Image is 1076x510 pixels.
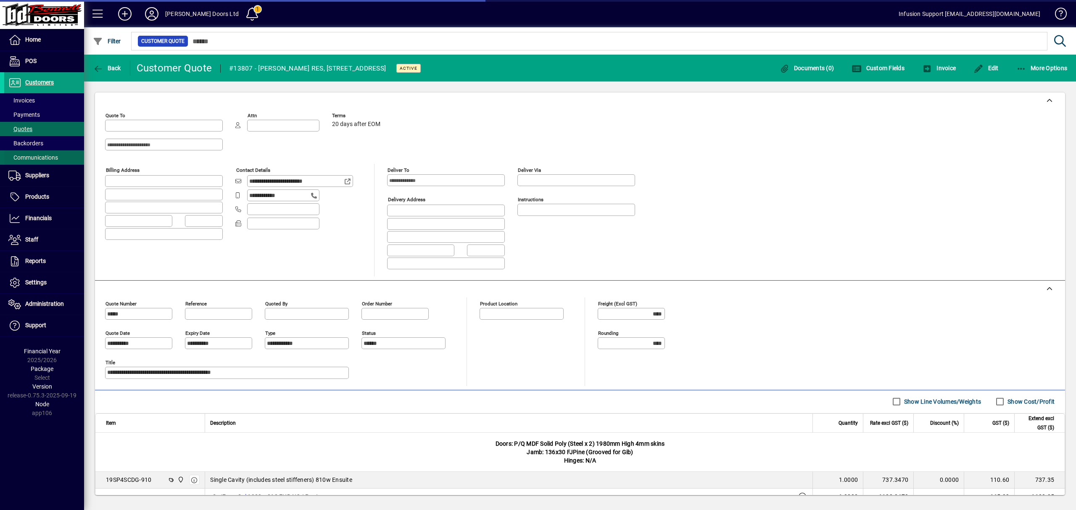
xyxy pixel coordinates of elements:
[105,330,130,336] mat-label: Quote date
[868,492,908,501] div: 1100.0470
[779,65,834,71] span: Documents (0)
[4,29,84,50] a: Home
[8,154,58,161] span: Communications
[1014,489,1065,505] td: 1100.05
[106,476,151,484] div: 19SP4SCDG-910
[91,60,123,76] button: Back
[1006,397,1055,406] label: Show Cost/Profit
[93,38,121,45] span: Filter
[8,126,32,132] span: Quotes
[185,300,207,306] mat-label: Reference
[849,60,907,76] button: Custom Fields
[32,383,52,390] span: Version
[25,79,54,86] span: Customers
[4,229,84,250] a: Staff
[105,300,137,306] mat-label: Quote number
[332,121,380,128] span: 20 days after EOM
[210,492,326,502] label: Sq/Form Sgl 1980 x 810 FHD NCJ Pantry
[210,418,236,428] span: Description
[25,193,49,200] span: Products
[25,58,37,64] span: POS
[25,215,52,221] span: Financials
[518,197,543,202] mat-label: Instructions
[930,418,959,428] span: Discount (%)
[388,167,409,173] mat-label: Deliver To
[332,113,382,118] span: Terms
[518,167,541,173] mat-label: Deliver via
[4,272,84,293] a: Settings
[185,330,210,336] mat-label: Expiry date
[138,6,165,21] button: Profile
[25,36,41,43] span: Home
[1049,2,1065,29] a: Knowledge Base
[93,65,121,71] span: Back
[1014,60,1070,76] button: More Options
[971,60,1001,76] button: Edit
[24,348,61,355] span: Financial Year
[229,62,386,75] div: #13807 - [PERSON_NAME] RES, [STREET_ADDRESS]
[4,93,84,108] a: Invoices
[4,51,84,72] a: POS
[8,140,43,147] span: Backorders
[973,65,999,71] span: Edit
[598,330,618,336] mat-label: Rounding
[25,300,64,307] span: Administration
[141,37,185,45] span: Customer Quote
[400,66,417,71] span: Active
[4,187,84,208] a: Products
[25,279,47,286] span: Settings
[1020,414,1054,432] span: Extend excl GST ($)
[870,418,908,428] span: Rate excl GST ($)
[852,65,905,71] span: Custom Fields
[362,300,392,306] mat-label: Order number
[248,113,257,118] mat-label: Attn
[920,60,958,76] button: Invoice
[964,489,1014,505] td: 165.02
[8,97,35,104] span: Invoices
[922,65,956,71] span: Invoice
[902,397,981,406] label: Show Line Volumes/Weights
[992,418,1009,428] span: GST ($)
[4,294,84,315] a: Administration
[1016,65,1068,71] span: More Options
[4,315,84,336] a: Support
[137,61,212,75] div: Customer Quote
[210,476,352,484] span: Single Cavity (includes steel stiffeners) 810w Ensuite
[175,475,185,484] span: Bennett Doors Ltd
[868,476,908,484] div: 737.3470
[106,418,116,428] span: Item
[777,60,836,76] button: Documents (0)
[839,418,858,428] span: Quantity
[95,433,1065,471] div: Doors: P/Q MDF Solid Poly (Steel x 2) 1980mm High 4mm skins Jamb: 136x30 FJPine (Grooved for Gib)...
[839,476,858,484] span: 1.0000
[165,7,239,21] div: [PERSON_NAME] Doors Ltd
[31,365,53,372] span: Package
[899,7,1040,21] div: Infusion Support [EMAIL_ADDRESS][DOMAIN_NAME]
[1014,472,1065,489] td: 737.35
[480,300,517,306] mat-label: Product location
[35,401,49,407] span: Node
[265,300,287,306] mat-label: Quoted by
[4,208,84,229] a: Financials
[4,150,84,165] a: Communications
[839,492,858,501] span: 1.0000
[8,111,40,118] span: Payments
[91,34,123,49] button: Filter
[964,472,1014,489] td: 110.60
[105,113,125,118] mat-label: Quote To
[4,122,84,136] a: Quotes
[4,108,84,122] a: Payments
[25,258,46,264] span: Reports
[362,330,376,336] mat-label: Status
[4,136,84,150] a: Backorders
[4,165,84,186] a: Suppliers
[111,6,138,21] button: Add
[25,236,38,243] span: Staff
[4,251,84,272] a: Reports
[265,330,275,336] mat-label: Type
[598,300,637,306] mat-label: Freight (excl GST)
[913,472,964,489] td: 0.0000
[25,172,49,179] span: Suppliers
[84,60,130,76] app-page-header-button: Back
[105,359,115,365] mat-label: Title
